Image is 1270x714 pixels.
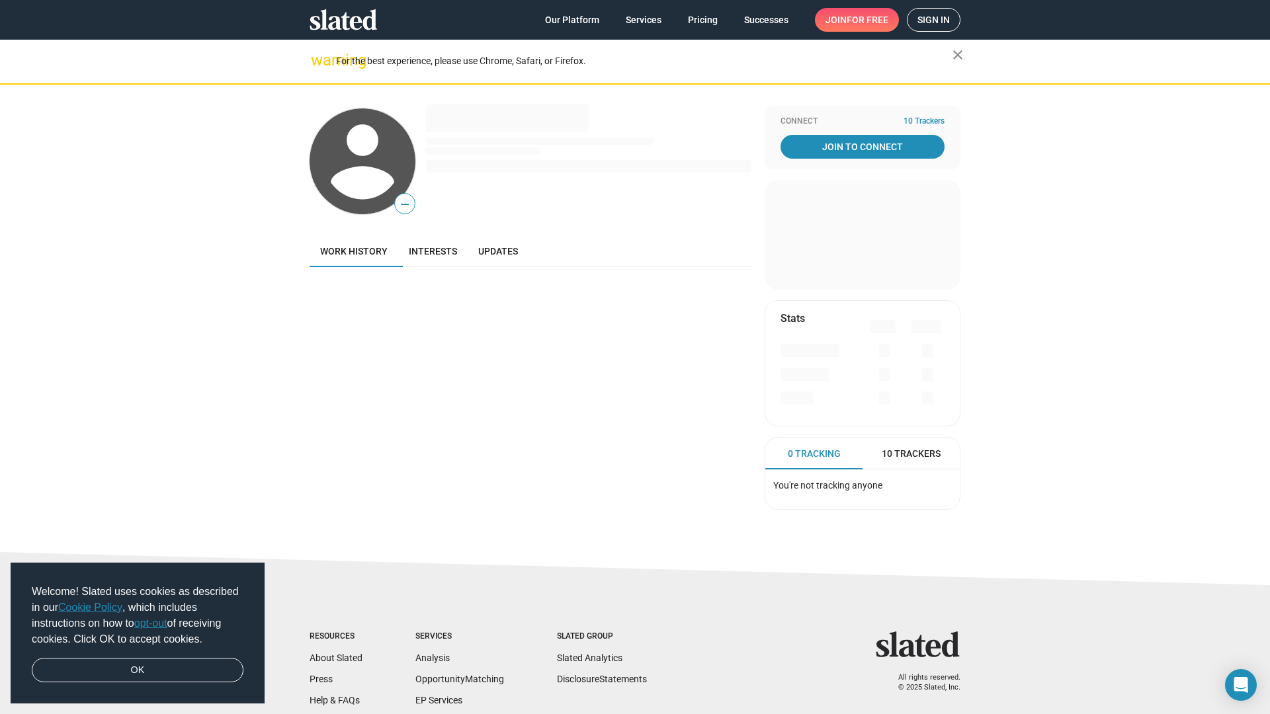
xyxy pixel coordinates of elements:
[310,674,333,684] a: Press
[32,658,243,683] a: dismiss cookie message
[134,617,167,629] a: opt-out
[884,673,960,692] p: All rights reserved. © 2025 Slated, Inc.
[783,135,942,159] span: Join To Connect
[781,116,945,127] div: Connect
[415,631,504,642] div: Services
[907,8,960,32] a: Sign in
[310,235,398,267] a: Work history
[58,602,122,613] a: Cookie Policy
[395,196,415,213] span: —
[415,653,450,663] a: Analysis
[815,8,899,32] a: Joinfor free
[409,246,457,257] span: Interests
[882,448,941,460] span: 10 Trackers
[557,631,647,642] div: Slated Group
[773,480,882,491] span: You're not tracking anyone
[398,235,468,267] a: Interests
[825,8,888,32] span: Join
[310,695,360,705] a: Help & FAQs
[11,563,265,704] div: cookieconsent
[468,235,529,267] a: Updates
[534,8,610,32] a: Our Platform
[310,631,362,642] div: Resources
[32,584,243,647] span: Welcome! Slated uses cookies as described in our , which includes instructions on how to of recei...
[415,695,462,705] a: EP Services
[950,47,966,63] mat-icon: close
[781,135,945,159] a: Join To Connect
[320,246,388,257] span: Work history
[545,8,599,32] span: Our Platform
[688,8,718,32] span: Pricing
[744,8,788,32] span: Successes
[311,52,327,68] mat-icon: warning
[1225,669,1257,701] div: Open Intercom Messenger
[310,653,362,663] a: About Slated
[847,8,888,32] span: for free
[904,116,945,127] span: 10 Trackers
[917,9,950,31] span: Sign in
[557,674,647,684] a: DisclosureStatements
[788,448,841,460] span: 0 Tracking
[677,8,728,32] a: Pricing
[781,311,805,325] mat-card-title: Stats
[415,674,504,684] a: OpportunityMatching
[336,52,952,70] div: For the best experience, please use Chrome, Safari, or Firefox.
[615,8,672,32] a: Services
[557,653,622,663] a: Slated Analytics
[626,8,661,32] span: Services
[734,8,799,32] a: Successes
[478,246,518,257] span: Updates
